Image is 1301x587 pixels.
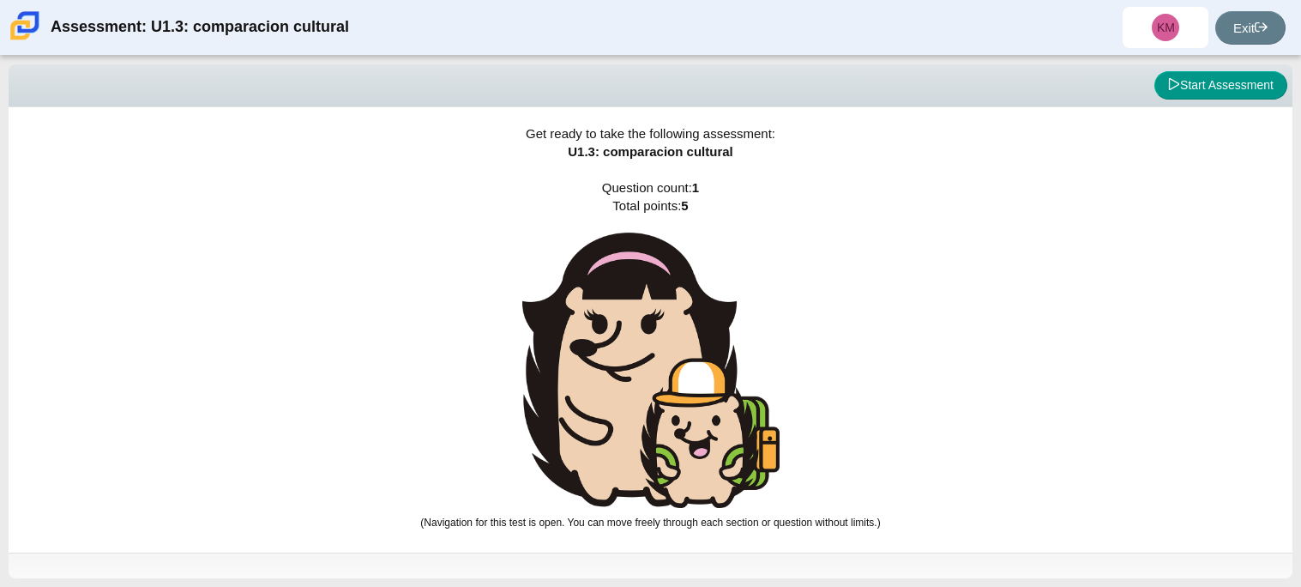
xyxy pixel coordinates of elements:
button: Start Assessment [1154,71,1287,100]
img: Carmen School of Science & Technology [7,8,43,44]
a: Carmen School of Science & Technology [7,32,43,46]
span: Get ready to take the following assessment: [526,126,775,141]
span: KM [1157,21,1175,33]
a: Exit [1215,11,1286,45]
small: (Navigation for this test is open. You can move freely through each section or question without l... [420,517,880,529]
b: 5 [681,198,688,213]
div: Assessment: U1.3: comparacion cultural [51,7,349,48]
span: U1.3: comparacion cultural [568,144,733,159]
span: Question count: Total points: [420,180,880,529]
b: 1 [692,180,699,195]
img: hedgehog-teacher-with-student.png [522,233,780,508]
